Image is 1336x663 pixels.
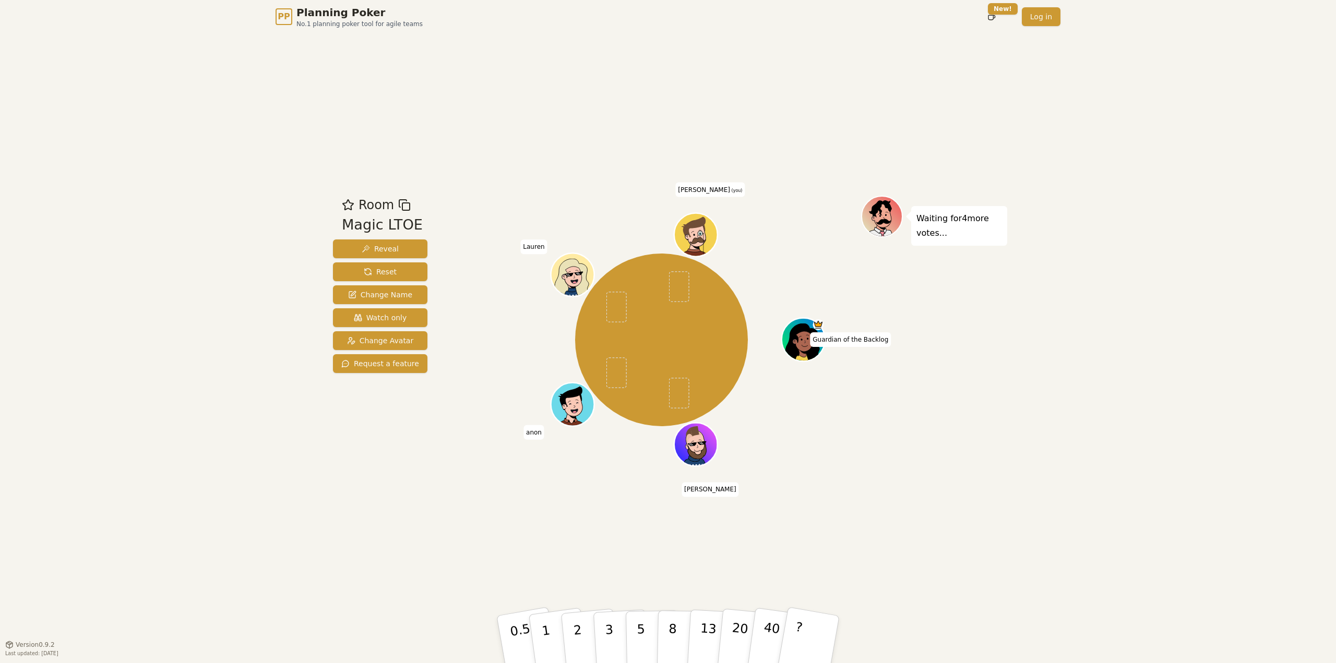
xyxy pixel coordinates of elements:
button: Version0.9.2 [5,641,55,649]
span: Change Avatar [347,335,414,346]
a: Log in [1022,7,1060,26]
a: PPPlanning PokerNo.1 planning poker tool for agile teams [276,5,423,28]
div: Magic LTOE [342,214,423,236]
button: Reveal [333,239,427,258]
span: No.1 planning poker tool for agile teams [296,20,423,28]
span: Click to change your name [682,483,739,497]
span: Planning Poker [296,5,423,20]
div: New! [988,3,1018,15]
span: Watch only [354,312,407,323]
button: New! [982,7,1001,26]
span: Guardian of the Backlog is the host [813,319,824,330]
span: Request a feature [341,358,419,369]
span: Reveal [362,244,399,254]
span: Click to change your name [675,183,745,197]
span: Click to change your name [523,425,544,440]
span: Click to change your name [520,240,547,255]
span: Version 0.9.2 [16,641,55,649]
span: Last updated: [DATE] [5,650,58,656]
button: Reset [333,262,427,281]
span: Click to change your name [810,332,891,347]
button: Change Avatar [333,331,427,350]
button: Request a feature [333,354,427,373]
button: Change Name [333,285,427,304]
span: (you) [730,188,743,193]
span: PP [278,10,290,23]
p: Waiting for 4 more votes... [916,211,1002,240]
button: Add as favourite [342,196,354,214]
span: Room [359,196,394,214]
button: Click to change your avatar [675,214,716,255]
button: Watch only [333,308,427,327]
span: Change Name [348,290,412,300]
span: Reset [364,267,397,277]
